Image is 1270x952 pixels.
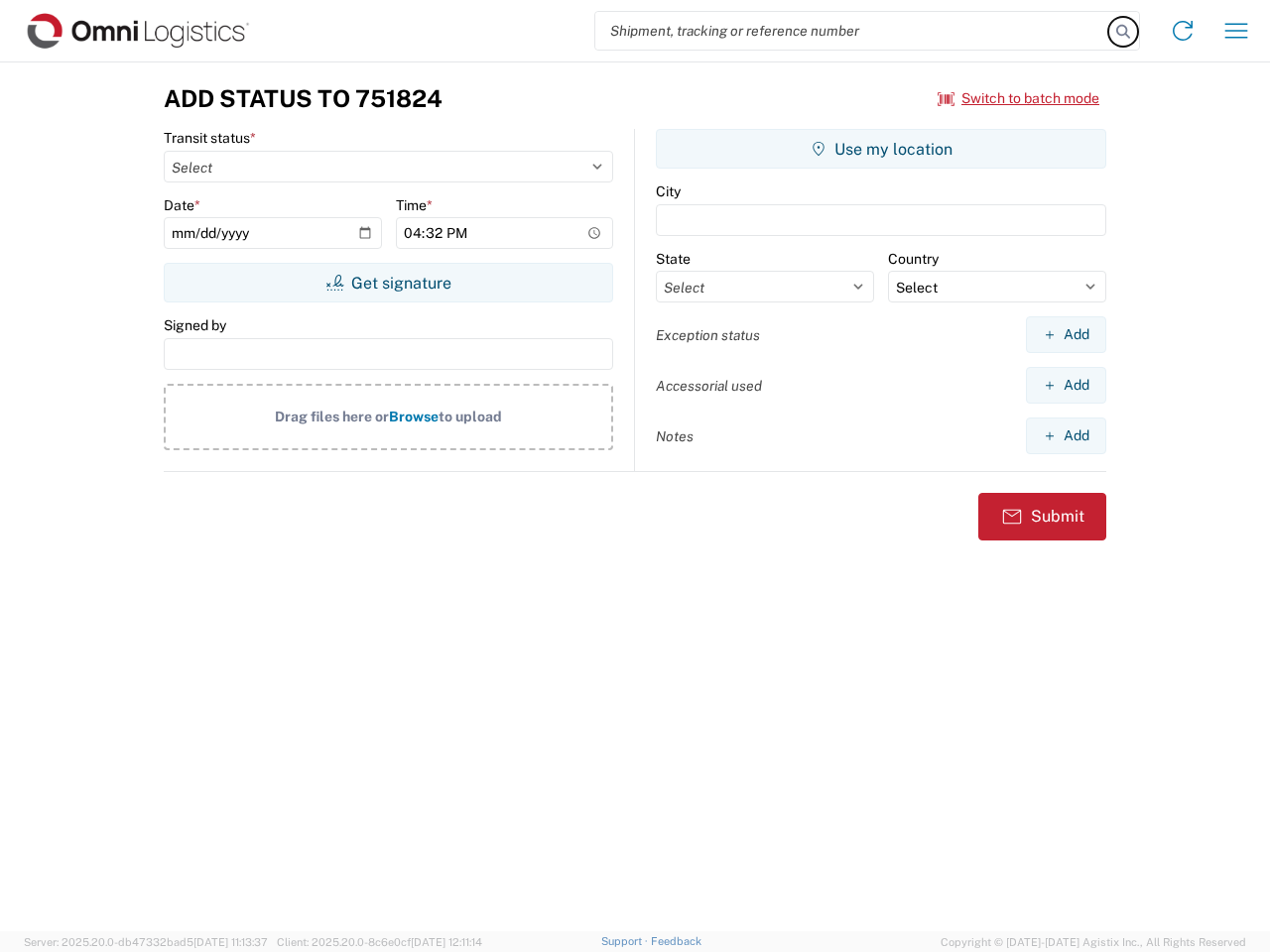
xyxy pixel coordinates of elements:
[1026,367,1106,404] button: Add
[595,12,1109,50] input: Shipment, tracking or reference number
[656,250,691,268] label: State
[656,182,681,200] label: City
[396,196,433,214] label: Time
[439,409,502,424] span: to upload
[1026,417,1106,454] button: Add
[164,84,443,113] h3: Add Status to 751824
[275,409,389,424] span: Drag files here or
[389,409,439,424] span: Browse
[651,935,701,947] a: Feedback
[411,936,482,948] span: [DATE] 12:11:14
[888,250,939,268] label: Country
[164,196,200,214] label: Date
[656,129,1106,169] button: Use my location
[601,935,651,947] a: Support
[164,316,226,334] label: Signed by
[938,82,1099,115] button: Switch to batch mode
[193,936,268,948] span: [DATE] 11:13:37
[978,493,1106,540] button: Submit
[164,129,256,147] label: Transit status
[164,263,613,302] button: Get signature
[277,936,482,948] span: Client: 2025.20.0-8c6e0cf
[941,933,1246,951] span: Copyright © [DATE]-[DATE] Agistix Inc., All Rights Reserved
[656,427,694,445] label: Notes
[656,326,760,344] label: Exception status
[24,936,268,948] span: Server: 2025.20.0-db47332bad5
[1026,316,1106,353] button: Add
[656,377,762,395] label: Accessorial used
